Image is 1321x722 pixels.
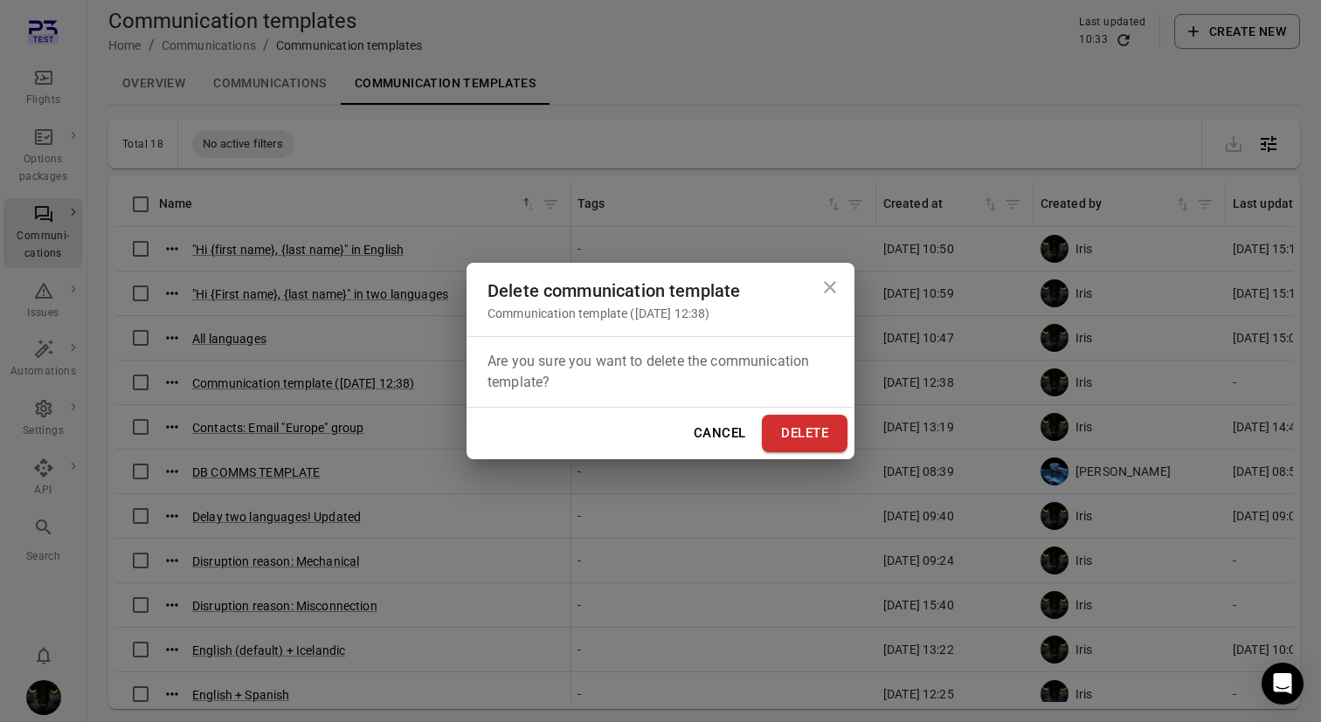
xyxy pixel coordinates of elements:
div: Delete communication template [488,277,833,305]
button: Delete [762,415,847,451]
p: Are you sure you want to delete the communication template? [488,351,833,393]
div: Open Intercom Messenger [1262,663,1304,705]
button: Close dialog [813,270,847,305]
div: Communication template ([DATE] 12:38) [488,305,833,322]
button: Cancel [684,415,756,451]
